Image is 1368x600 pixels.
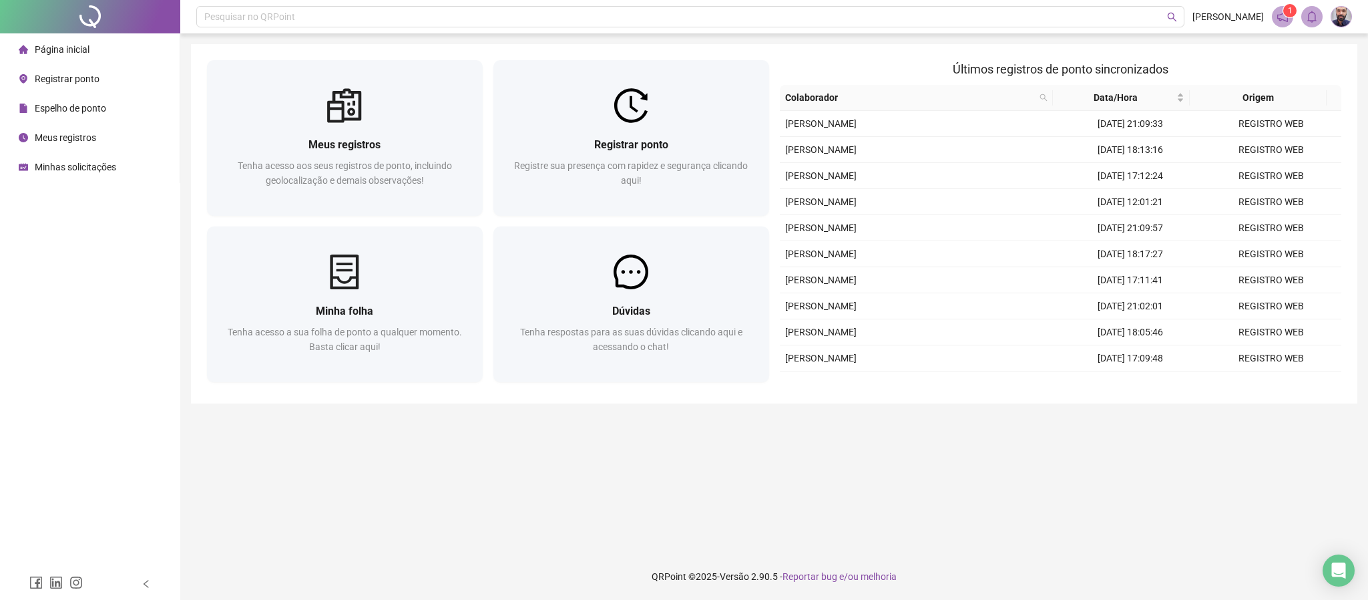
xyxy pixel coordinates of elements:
span: [PERSON_NAME] [785,327,857,337]
span: Minhas solicitações [35,162,116,172]
footer: QRPoint © 2025 - 2.90.5 - [180,553,1368,600]
td: REGISTRO WEB [1201,267,1341,293]
span: file [19,104,28,113]
span: Registrar ponto [594,138,668,151]
span: Últimos registros de ponto sincronizados [953,62,1168,76]
span: schedule [19,162,28,172]
span: instagram [69,576,83,589]
a: Registrar pontoRegistre sua presença com rapidez e segurança clicando aqui! [493,60,769,216]
span: home [19,45,28,54]
td: [DATE] 17:11:41 [1060,267,1200,293]
span: Meus registros [308,138,381,151]
a: Minha folhaTenha acesso a sua folha de ponto a qualquer momento. Basta clicar aqui! [207,227,483,382]
td: REGISTRO WEB [1201,371,1341,398]
span: left [142,579,151,589]
div: Open Intercom Messenger [1323,555,1355,587]
span: [PERSON_NAME] [785,301,857,311]
span: [PERSON_NAME] [785,196,857,207]
span: Meus registros [35,132,96,143]
span: environment [19,74,28,84]
span: 1 [1288,6,1293,15]
span: Data/Hora [1058,90,1174,105]
span: search [1167,12,1177,22]
span: facebook [29,576,43,589]
span: Página inicial [35,44,89,55]
td: REGISTRO WEB [1201,215,1341,241]
td: [DATE] 17:09:48 [1060,345,1200,371]
span: [PERSON_NAME] [785,249,857,259]
span: Colaborador [785,90,1035,105]
td: REGISTRO WEB [1201,345,1341,371]
span: Dúvidas [612,305,650,317]
span: Espelho de ponto [35,103,106,114]
span: Tenha acesso aos seus registros de ponto, incluindo geolocalização e demais observações! [238,160,452,186]
span: [PERSON_NAME] [785,144,857,155]
a: DúvidasTenha respostas para as suas dúvidas clicando aqui e acessando o chat! [493,227,769,382]
td: [DATE] 21:09:57 [1060,215,1200,241]
span: [PERSON_NAME] [1192,9,1264,24]
td: REGISTRO WEB [1201,241,1341,267]
td: [DATE] 17:12:24 [1060,163,1200,189]
span: [PERSON_NAME] [785,170,857,181]
span: Reportar bug e/ou melhoria [782,571,897,582]
span: Minha folha [316,305,373,317]
span: [PERSON_NAME] [785,275,857,285]
a: Meus registrosTenha acesso aos seus registros de ponto, incluindo geolocalização e demais observa... [207,60,483,216]
span: [PERSON_NAME] [785,353,857,363]
span: search [1037,88,1050,108]
span: bell [1306,11,1318,23]
td: REGISTRO WEB [1201,137,1341,163]
td: REGISTRO WEB [1201,293,1341,319]
td: REGISTRO WEB [1201,163,1341,189]
td: [DATE] 12:01:53 [1060,371,1200,398]
span: Tenha acesso a sua folha de ponto a qualquer momento. Basta clicar aqui! [228,327,462,352]
span: Registrar ponto [35,73,99,84]
td: [DATE] 12:01:21 [1060,189,1200,215]
span: [PERSON_NAME] [785,118,857,129]
span: clock-circle [19,133,28,142]
td: [DATE] 18:13:16 [1060,137,1200,163]
td: [DATE] 21:09:33 [1060,111,1200,137]
span: notification [1277,11,1289,23]
img: 60213 [1331,7,1351,27]
span: linkedin [49,576,63,589]
th: Data/Hora [1053,85,1190,111]
span: Versão [720,571,749,582]
span: Tenha respostas para as suas dúvidas clicando aqui e acessando o chat! [520,327,742,352]
sup: 1 [1283,4,1297,17]
td: REGISTRO WEB [1201,319,1341,345]
td: [DATE] 18:17:27 [1060,241,1200,267]
span: Registre sua presença com rapidez e segurança clicando aqui! [514,160,748,186]
span: search [1040,94,1048,102]
td: [DATE] 18:05:46 [1060,319,1200,345]
td: REGISTRO WEB [1201,111,1341,137]
th: Origem [1190,85,1327,111]
td: REGISTRO WEB [1201,189,1341,215]
span: [PERSON_NAME] [785,222,857,233]
td: [DATE] 21:02:01 [1060,293,1200,319]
